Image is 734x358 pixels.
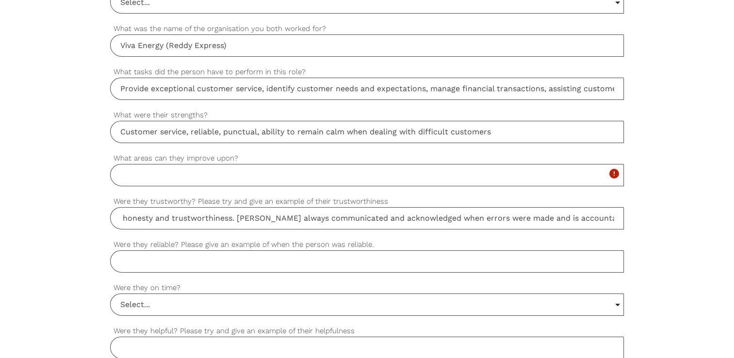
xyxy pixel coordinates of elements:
[110,153,624,164] label: What areas can they improve upon?
[110,239,624,250] label: Were they reliable? Please give an example of when the person was reliable.
[110,23,624,34] label: What was the name of the organisation you both worked for?
[110,110,624,121] label: What were their strengths?
[110,196,624,207] label: Were they trustworthy? Please try and give an example of their trustworthiness
[110,282,624,293] label: Were they on time?
[608,168,620,179] i: error
[110,66,624,78] label: What tasks did the person have to perform in this role?
[110,325,624,337] label: Were they helpful? Please try and give an example of their helpfulness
